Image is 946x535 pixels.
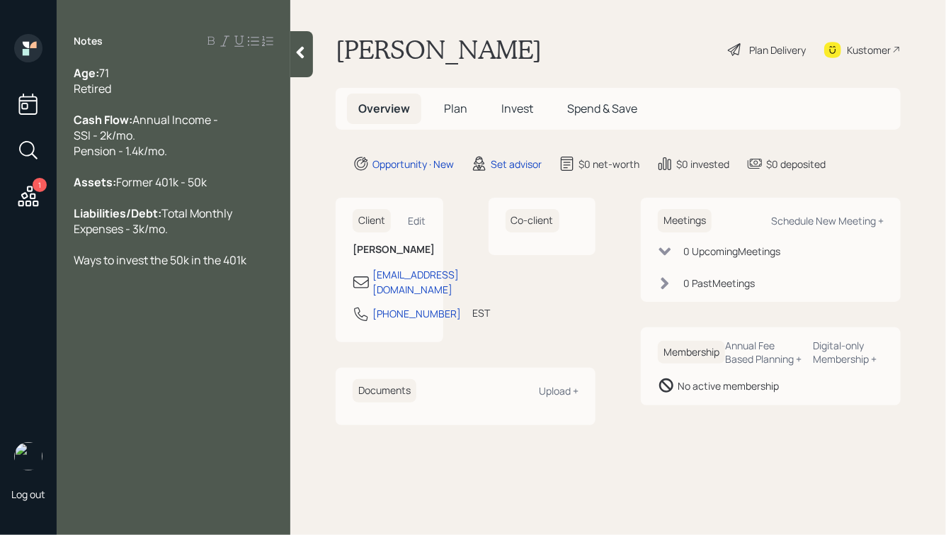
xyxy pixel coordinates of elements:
h6: Co-client [506,209,559,232]
h6: Meetings [658,209,712,232]
span: Total Monthly Expenses - 3k/mo. [74,205,234,237]
span: Age: [74,65,99,81]
span: Overview [358,101,410,116]
div: $0 deposited [766,157,826,171]
div: Schedule New Meeting + [771,214,884,227]
div: Opportunity · New [372,157,454,171]
div: No active membership [678,378,779,393]
h6: Documents [353,379,416,402]
div: Set advisor [491,157,542,171]
span: Ways to invest the 50k in the 401k [74,252,246,268]
h6: Client [353,209,391,232]
div: Edit [409,214,426,227]
div: [PHONE_NUMBER] [372,306,461,321]
div: 0 Past Meeting s [683,276,755,291]
span: 71 Retired [74,65,111,96]
span: Spend & Save [567,101,637,116]
div: Annual Fee Based Planning + [725,339,802,366]
div: 0 Upcoming Meeting s [683,244,780,259]
span: Assets: [74,174,116,190]
label: Notes [74,34,103,48]
div: $0 invested [676,157,729,171]
span: Annual Income - SSI - 2k/mo. Pension - 1.4k/mo. [74,112,218,159]
img: hunter_neumayer.jpg [14,442,42,471]
div: Upload + [539,384,579,398]
span: Former 401k - 50k [116,174,207,190]
span: Liabilities/Debt: [74,205,161,221]
div: Kustomer [847,43,891,57]
div: Plan Delivery [749,43,806,57]
h6: Membership [658,341,725,364]
h1: [PERSON_NAME] [336,34,542,65]
span: Plan [444,101,467,116]
h6: [PERSON_NAME] [353,244,426,256]
div: Log out [11,488,45,501]
span: Cash Flow: [74,112,132,128]
div: [EMAIL_ADDRESS][DOMAIN_NAME] [372,267,459,297]
div: Digital-only Membership + [814,339,884,366]
span: Invest [501,101,533,116]
div: EST [472,305,490,320]
div: 1 [33,178,47,192]
div: $0 net-worth [579,157,639,171]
